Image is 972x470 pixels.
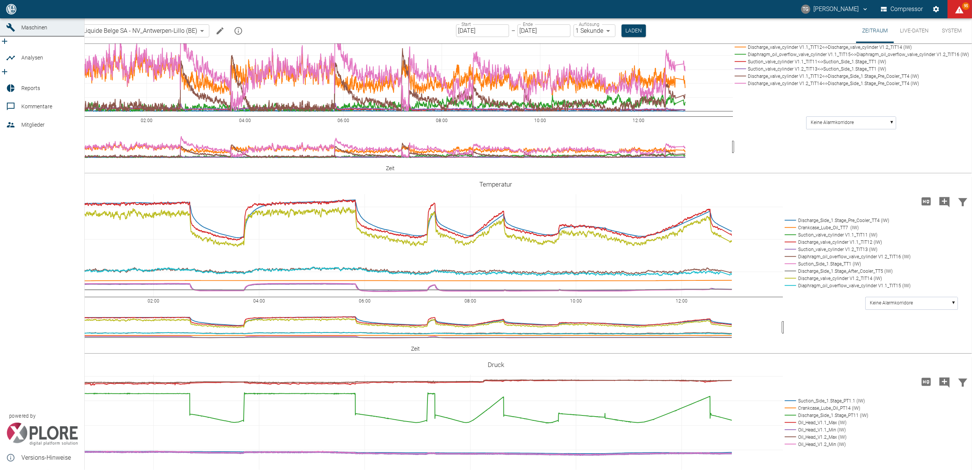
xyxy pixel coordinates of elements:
[212,23,228,39] button: Machine bearbeiten
[511,26,515,35] p: –
[517,24,570,37] input: DD.MM.YYYY
[523,21,533,27] label: Ende
[962,2,970,10] span: 95
[28,26,197,35] a: 908000047_Air Liquide Belge SA - NV_Antwerpen-Lillo (BE)
[954,372,972,392] button: Daten filtern
[801,5,810,14] div: TG
[9,412,35,420] span: powered by
[935,372,954,392] button: Kommentar hinzufügen
[800,2,870,16] button: thomas.gregoir@neuman-esser.com
[622,24,646,37] button: Laden
[579,21,599,27] label: Auflösung
[894,18,935,43] button: Live-Daten
[870,301,913,306] text: Keine Alarmkorridore
[954,192,972,211] button: Daten filtern
[935,192,954,211] button: Kommentar hinzufügen
[856,18,894,43] button: Zeitraum
[21,85,40,91] span: Reports
[461,21,471,27] label: Start
[231,23,246,39] button: mission info
[5,4,17,14] img: logo
[929,2,943,16] button: Einstellungen
[917,378,935,385] span: Hohe Auflösung
[811,120,854,126] text: Keine Alarmkorridore
[21,453,78,462] span: Versions-Hinweise
[21,55,43,61] span: Analysen
[879,2,925,16] button: Compressor
[21,122,45,128] span: Mitglieder
[917,197,935,204] span: Hohe Auflösung
[456,24,509,37] input: DD.MM.YYYY
[935,18,969,43] button: System
[21,103,52,109] span: Kommentare
[40,26,197,35] span: 908000047_Air Liquide Belge SA - NV_Antwerpen-Lillo (BE)
[574,24,615,37] div: 1 Sekunde
[21,24,47,31] span: Maschinen
[6,423,78,446] img: Xplore Logo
